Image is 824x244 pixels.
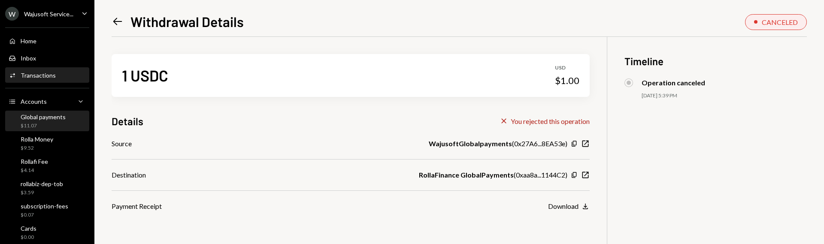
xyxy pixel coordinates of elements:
div: ( 0xaa8a...1144C2 ) [419,170,567,180]
div: W [5,7,19,21]
div: Rollafi Fee [21,158,48,165]
a: Home [5,33,89,48]
b: RollaFinance GlobalPayments [419,170,514,180]
div: Transactions [21,72,56,79]
div: Accounts [21,98,47,105]
div: $0.00 [21,234,36,241]
a: Rolla Money$9.52 [5,133,89,154]
div: $11.07 [21,122,66,130]
div: $0.07 [21,211,68,219]
div: CANCELED [762,18,798,26]
div: Destination [112,170,146,180]
div: You rejected this operation [511,117,590,125]
div: Cards [21,225,36,232]
div: subscription-fees [21,202,68,210]
h3: Details [112,114,143,128]
div: [DATE] 5:39 PM [642,92,807,99]
a: Cards$0.00 [5,222,89,243]
h1: Withdrawal Details [130,13,244,30]
div: Source [112,139,132,149]
div: rollabiz-dep-tob [21,180,63,187]
div: Rolla Money [21,136,53,143]
div: $1.00 [555,75,579,87]
div: 1 USDC [122,66,168,85]
div: Home [21,37,36,45]
div: Payment Receipt [112,201,162,211]
a: Accounts [5,93,89,109]
button: Download [548,202,590,211]
h3: Timeline [624,54,807,68]
a: Transactions [5,67,89,83]
a: Global payments$11.07 [5,111,89,131]
a: subscription-fees$0.07 [5,200,89,220]
div: Operation canceled [642,78,705,87]
div: $9.52 [21,145,53,152]
div: ( 0x27A6...8EA53e ) [429,139,567,149]
div: Wajusoft Service... [24,10,73,18]
a: Inbox [5,50,89,66]
div: Inbox [21,54,36,62]
a: rollabiz-dep-tob$3.59 [5,178,89,198]
div: USD [555,64,579,72]
div: $3.59 [21,189,63,196]
b: WajusoftGlobalpayments [429,139,512,149]
div: Global payments [21,113,66,120]
div: Download [548,202,579,210]
div: $4.14 [21,167,48,174]
a: Rollafi Fee$4.14 [5,155,89,176]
